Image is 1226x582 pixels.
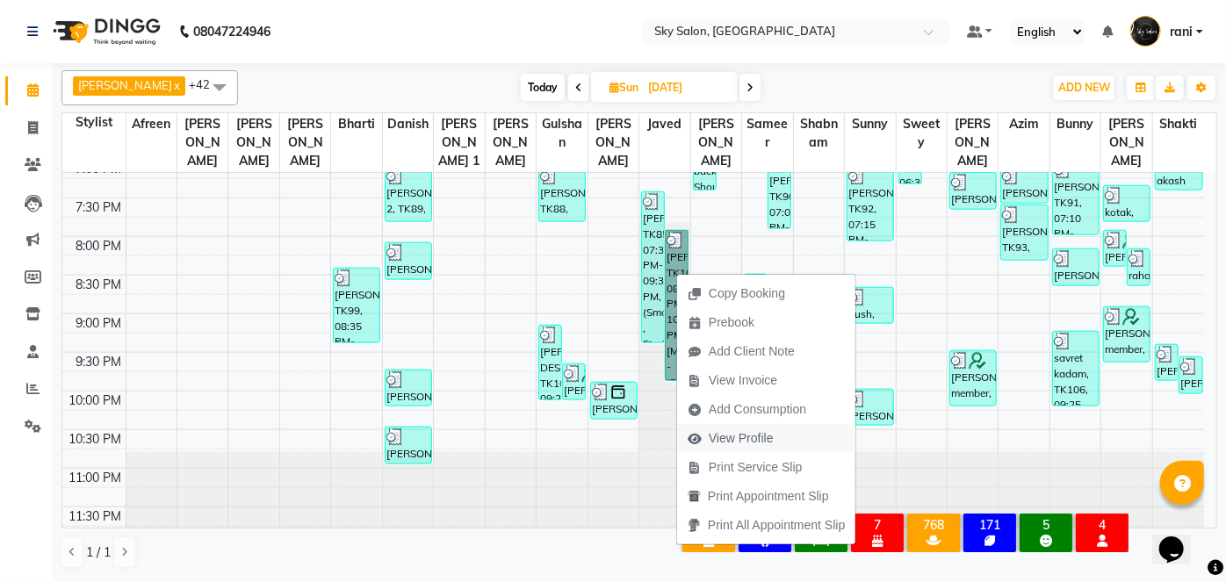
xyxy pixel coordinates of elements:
[539,167,585,221] div: [PERSON_NAME], TK88, 07:15 PM-08:00 PM, hair wash + blow dry (₹350)
[66,469,126,487] div: 11:00 PM
[688,519,701,532] img: printall.png
[193,7,270,56] b: 08047224946
[688,490,701,503] img: printapt.png
[1001,167,1047,203] div: [PERSON_NAME], TK87, 07:15 PM-07:45 PM, [DEMOGRAPHIC_DATA] - Basic Hair Cut (₹150)
[1179,357,1201,393] div: [PERSON_NAME], TK101, 09:45 PM-10:15 PM, [DEMOGRAPHIC_DATA] - Side Hair Cut (₹100)
[855,517,900,533] div: 7
[1152,512,1208,564] iframe: chat widget
[709,342,795,361] span: Add Client Note
[1104,186,1150,221] div: kotak, TK82, 07:30 PM-08:00 PM, Pedicure - Whitiss pedicure (₹950)
[78,78,172,92] span: [PERSON_NAME]
[845,113,895,135] span: sunny
[539,326,561,399] div: [PERSON_NAME] DESHMOKH, TK104, 09:20 PM-10:20 PM, [DEMOGRAPHIC_DATA] - Basic Hair Cut (₹150),[PER...
[708,516,845,535] span: Print All Appointment Slip
[950,173,996,209] div: [PERSON_NAME], TK81, 07:20 PM-07:50 PM, Clean up - Express cleanup (₹200)
[73,237,126,255] div: 8:00 PM
[642,192,664,342] div: [PERSON_NAME], TK85, 07:35 PM-09:35 PM, (Smoothing , Straightning) - (SK) Schwarzkopf (Below mid ...
[386,243,431,279] div: [PERSON_NAME], TK95, 08:15 PM-08:45 PM, [DEMOGRAPHIC_DATA] - Side Hair Cut (₹100)
[386,167,431,221] div: [PERSON_NAME] 2, TK89, 07:15 PM-08:00 PM, hair wash + blow dry (₹350)
[708,487,829,506] span: Print Appointment Slip
[537,113,587,154] span: Gulshan
[691,113,741,172] span: [PERSON_NAME]
[1170,23,1193,41] span: rani
[73,276,126,294] div: 8:30 PM
[588,113,638,172] span: [PERSON_NAME]
[1053,332,1099,406] div: savret kadam, TK106, 09:25 PM-10:25 PM, [DEMOGRAPHIC_DATA] - Basic Hair Cut (₹150),[PERSON_NAME] ...
[66,430,126,449] div: 10:30 PM
[1128,249,1150,285] div: rahat mukadham, TK96, 08:20 PM-08:50 PM, Threading - Eyebrows (₹40),Threading - Eyebrows (₹40)
[967,517,1013,533] div: 171
[177,113,227,172] span: [PERSON_NAME]
[1101,113,1151,172] span: [PERSON_NAME]
[709,284,785,303] span: Copy Booking
[66,392,126,410] div: 10:00 PM
[794,113,844,154] span: shabnam
[1001,205,1047,260] div: [PERSON_NAME], TK93, 07:45 PM-08:30 PM, hair wash + blow dry (₹350)
[709,400,806,419] span: Add Consumption
[639,113,689,135] span: javed
[386,370,431,406] div: [PERSON_NAME], TK108, 09:55 PM-10:25 PM, [PERSON_NAME] Tream (₹100)
[1053,161,1099,234] div: [PERSON_NAME], TK91, 07:10 PM-08:10 PM, [DEMOGRAPHIC_DATA] - Basic Hair Cut (₹150),[PERSON_NAME] ...
[999,113,1049,135] span: azim
[1050,113,1100,135] span: Bunny
[386,428,431,463] div: [PERSON_NAME], TK110, 10:40 PM-11:10 PM, [DEMOGRAPHIC_DATA] - Basic Hair Cut (₹150)
[45,7,165,56] img: logo
[950,351,996,406] div: [PERSON_NAME] member, TK100, 09:40 PM-10:25 PM, Threading - Eyebrows (₹40),Threading - Forehead (...
[709,371,777,390] span: View Invoice
[1058,81,1110,94] span: ADD NEW
[897,113,947,154] span: sweety
[768,154,790,228] div: [PERSON_NAME], TK90, 07:05 PM-08:05 PM, [DEMOGRAPHIC_DATA] - Basic Hair Cut (₹150),[PERSON_NAME] ...
[563,364,585,399] div: [PERSON_NAME] member, TK102, 09:50 PM-10:20 PM, [PERSON_NAME] Tream (₹100)
[66,507,126,526] div: 11:30 PM
[486,113,536,172] span: [PERSON_NAME]
[86,543,111,562] span: 1 / 1
[1130,16,1161,47] img: rani
[521,74,565,101] span: Today
[605,81,643,94] span: Sun
[1053,249,1099,285] div: [PERSON_NAME] [PERSON_NAME], TK97, 08:20 PM-08:50 PM, [DEMOGRAPHIC_DATA] - Basic Hair Cut (₹150)
[1153,113,1204,135] span: shakti
[948,113,998,172] span: [PERSON_NAME]
[742,113,792,154] span: sameer
[126,113,177,135] span: afreen
[280,113,330,172] span: [PERSON_NAME]
[1054,75,1114,100] button: ADD NEW
[911,517,956,533] div: 768
[73,353,126,371] div: 9:30 PM
[331,113,381,135] span: bharti
[709,429,774,448] span: View Profile
[1156,345,1178,380] div: [PERSON_NAME], TK99, 09:35 PM-10:05 PM, [DEMOGRAPHIC_DATA] - Side Hair Cut (₹100)
[709,458,803,477] span: Print Service Slip
[643,75,731,101] input: 2025-08-31
[334,269,379,342] div: [PERSON_NAME], TK99, 08:35 PM-09:35 PM, agelock time expert facial (₹3500)
[1079,517,1125,533] div: 4
[228,113,278,172] span: [PERSON_NAME]
[1104,231,1126,266] div: [PERSON_NAME], TK94, 08:05 PM-08:35 PM, Clean up - Tan clear cleanup (₹650)
[62,113,126,132] div: Stylist
[709,313,754,332] span: Prebook
[1104,307,1150,362] div: [PERSON_NAME] member, TK102, 09:05 PM-09:50 PM, Facails - Dermalite fairness facial (₹750)
[847,167,893,241] div: [PERSON_NAME], TK92, 07:15 PM-08:15 PM, Women's Hair Spa - Damage Control Hair spa ( shoulder ) (...
[847,390,893,425] div: [PERSON_NAME], TK110, 10:10 PM-10:40 PM, [DEMOGRAPHIC_DATA] - Basic Hair Cut (₹150)
[1023,517,1069,533] div: 5
[591,383,637,419] div: [PERSON_NAME], TK109, 10:05 PM-10:35 PM, [DEMOGRAPHIC_DATA] - Side Hair Cut (₹100)
[73,198,126,217] div: 7:30 PM
[434,113,484,172] span: [PERSON_NAME] 1
[172,78,180,92] a: x
[189,77,223,91] span: +42
[847,288,893,323] div: push, TK98, 08:50 PM-09:20 PM, [PERSON_NAME] Tream (₹100)
[383,113,433,135] span: Danish
[73,314,126,333] div: 9:00 PM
